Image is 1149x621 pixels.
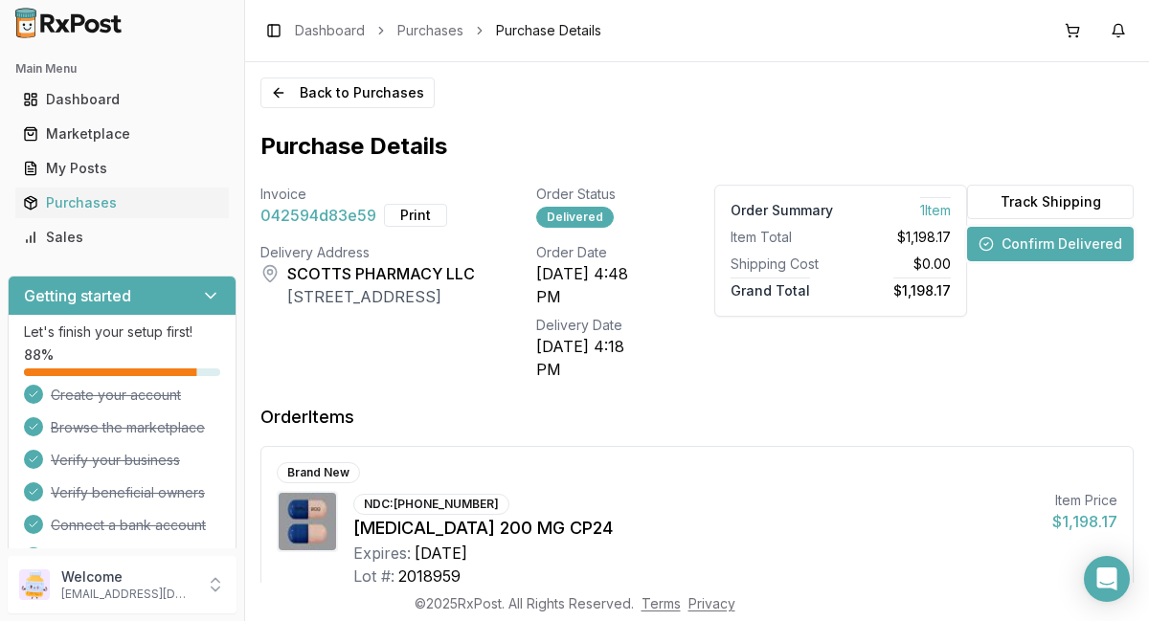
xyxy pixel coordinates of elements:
button: My Posts [8,153,237,184]
span: Create your account [51,386,181,405]
div: Delivery Date [536,316,653,335]
a: Purchases [397,21,463,40]
div: Purchases [23,193,221,212]
div: $0.00 [848,255,951,274]
div: SCOTTS PHARMACY LLC [287,262,475,285]
h3: Getting started [24,284,131,307]
button: Print [384,204,447,227]
span: Connect a bank account [51,516,206,535]
div: Delivery Address [260,243,475,262]
div: Marketplace [23,124,221,144]
span: Verify beneficial owners [51,483,205,502]
button: Confirm Delivered [967,227,1134,261]
div: [DATE] [415,542,467,565]
div: My Posts [23,159,221,178]
div: Open Intercom Messenger [1084,556,1130,602]
img: RxPost Logo [8,8,130,38]
button: Track Shipping [967,185,1134,219]
div: Invoice [260,185,475,204]
span: Verify your business [51,451,180,470]
div: Sales [23,228,221,247]
div: [MEDICAL_DATA] 200 MG CP24 [353,515,1037,542]
div: Lot #: [353,565,394,588]
div: [STREET_ADDRESS] [287,285,475,308]
div: Shipping Cost [731,255,833,274]
p: Let's finish your setup first! [24,322,220,342]
p: [EMAIL_ADDRESS][DOMAIN_NAME] [61,587,194,602]
div: [DATE] 4:48 PM [536,262,653,308]
nav: breadcrumb [295,21,601,40]
a: My Posts [15,151,229,186]
div: Item Price [1052,491,1117,510]
div: Item Total [731,228,833,247]
div: Brand New [277,462,360,483]
a: Sales [15,220,229,255]
a: Purchases [15,186,229,220]
button: Back to Purchases [260,78,435,108]
span: 042594d83e59 [260,204,376,227]
div: Order Summary [731,201,833,220]
span: Purchase Details [496,21,601,40]
span: Grand Total [731,277,810,299]
div: Delivered [536,207,614,228]
span: 88 % [24,345,54,365]
div: 2018959 [398,565,461,588]
span: $1,198.17 [893,277,951,299]
a: Terms [642,595,681,611]
span: Browse the marketplace [51,418,205,437]
span: 1 Item [920,197,951,218]
button: Dashboard [8,84,237,115]
img: Trokendi XR 200 MG CP24 [279,493,336,550]
div: Order Items [260,404,354,431]
div: Expires: [353,542,411,565]
a: Dashboard [295,21,365,40]
div: Order Date [536,243,653,262]
button: Purchases [8,188,237,218]
h2: Main Menu [15,61,229,77]
div: Order Status [536,185,653,204]
a: Privacy [688,595,735,611]
a: Marketplace [15,117,229,151]
img: User avatar [19,569,50,600]
div: NDC: [PHONE_NUMBER] [353,494,509,515]
button: Sales [8,222,237,253]
button: Marketplace [8,119,237,149]
a: Dashboard [15,82,229,117]
h1: Purchase Details [260,131,1134,162]
div: $1,198.17 [848,228,951,247]
div: Dashboard [23,90,221,109]
div: [DATE] 4:18 PM [536,335,653,381]
div: $1,198.17 [1052,510,1117,533]
p: Welcome [61,567,194,587]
